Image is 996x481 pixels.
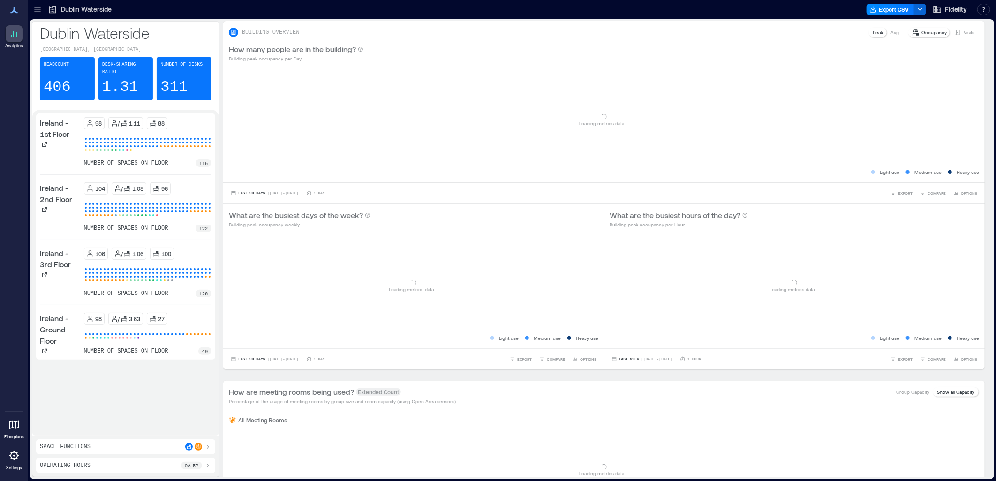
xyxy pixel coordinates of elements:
[499,334,519,342] p: Light use
[898,190,913,196] span: EXPORT
[238,416,287,424] p: All Meeting Rooms
[770,286,819,293] p: Loading metrics data ...
[964,29,974,36] p: Visits
[229,386,354,398] p: How are meeting rooms being used?
[121,250,123,257] p: /
[880,334,899,342] p: Light use
[129,315,141,323] p: 3.63
[867,4,914,15] button: Export CSV
[880,168,899,176] p: Light use
[185,462,198,469] p: 9a - 5p
[84,290,168,297] p: number of spaces on floor
[129,120,141,127] p: 1.11
[96,315,102,323] p: 98
[918,188,948,198] button: COMPARE
[121,185,123,192] p: /
[102,78,138,97] p: 1.31
[96,250,106,257] p: 106
[199,159,208,167] p: 115
[229,398,456,405] p: Percentage of the usage of meeting rooms by group size and room capacity (using Open Area sensors)
[957,168,979,176] p: Heavy use
[229,221,370,228] p: Building peak occupancy weekly
[921,29,947,36] p: Occupancy
[158,120,165,127] p: 88
[40,313,80,346] p: Ireland - Ground Floor
[890,29,899,36] p: Avg
[576,334,598,342] p: Heavy use
[84,347,168,355] p: number of spaces on floor
[314,356,325,362] p: 1 Day
[202,347,208,355] p: 49
[160,78,188,97] p: 311
[84,159,168,167] p: number of spaces on floor
[610,210,740,221] p: What are the busiest hours of the day?
[229,210,363,221] p: What are the busiest days of the week?
[229,188,301,198] button: Last 90 Days |[DATE]-[DATE]
[133,250,144,257] p: 1.06
[517,356,532,362] span: EXPORT
[162,250,172,257] p: 100
[40,248,80,270] p: Ireland - 3rd Floor
[229,44,356,55] p: How many people are in the building?
[133,185,144,192] p: 1.08
[914,168,942,176] p: Medium use
[5,43,23,49] p: Analytics
[96,120,102,127] p: 98
[873,29,883,36] p: Peak
[945,5,967,14] span: Fidelity
[389,286,438,293] p: Loading metrics data ...
[610,221,748,228] p: Building peak occupancy per Hour
[102,61,150,76] p: Desk-sharing ratio
[928,356,946,362] span: COMPARE
[229,354,301,364] button: Last 90 Days |[DATE]-[DATE]
[158,315,165,323] p: 27
[928,190,946,196] span: COMPARE
[61,5,112,14] p: Dublin Waterside
[96,185,106,192] p: 104
[40,46,211,53] p: [GEOGRAPHIC_DATA], [GEOGRAPHIC_DATA]
[610,354,674,364] button: Last Week |[DATE]-[DATE]
[314,190,325,196] p: 1 Day
[44,61,69,68] p: Headcount
[242,29,299,36] p: BUILDING OVERVIEW
[951,354,979,364] button: OPTIONS
[40,117,80,140] p: Ireland - 1st Floor
[2,23,26,52] a: Analytics
[4,434,24,440] p: Floorplans
[937,388,974,396] p: Show all Capacity
[40,182,80,205] p: Ireland - 2nd Floor
[896,388,929,396] p: Group Capacity
[580,470,629,477] p: Loading metrics data ...
[508,354,534,364] button: EXPORT
[162,185,168,192] p: 96
[537,354,567,364] button: COMPARE
[199,290,208,297] p: 126
[534,334,561,342] p: Medium use
[40,462,91,469] p: Operating Hours
[571,354,598,364] button: OPTIONS
[914,334,942,342] p: Medium use
[199,225,208,232] p: 122
[898,356,913,362] span: EXPORT
[961,190,977,196] span: OPTIONS
[930,2,970,17] button: Fidelity
[1,413,27,443] a: Floorplans
[229,55,363,62] p: Building peak occupancy per Day
[40,443,91,451] p: Space Functions
[547,356,565,362] span: COMPARE
[356,388,401,396] span: Extended Count
[918,354,948,364] button: COMPARE
[889,354,914,364] button: EXPORT
[84,225,168,232] p: number of spaces on floor
[118,315,120,323] p: /
[687,356,701,362] p: 1 Hour
[957,334,979,342] p: Heavy use
[118,120,120,127] p: /
[160,61,203,68] p: Number of Desks
[40,23,211,42] p: Dublin Waterside
[889,188,914,198] button: EXPORT
[580,356,596,362] span: OPTIONS
[3,444,25,473] a: Settings
[961,356,977,362] span: OPTIONS
[951,188,979,198] button: OPTIONS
